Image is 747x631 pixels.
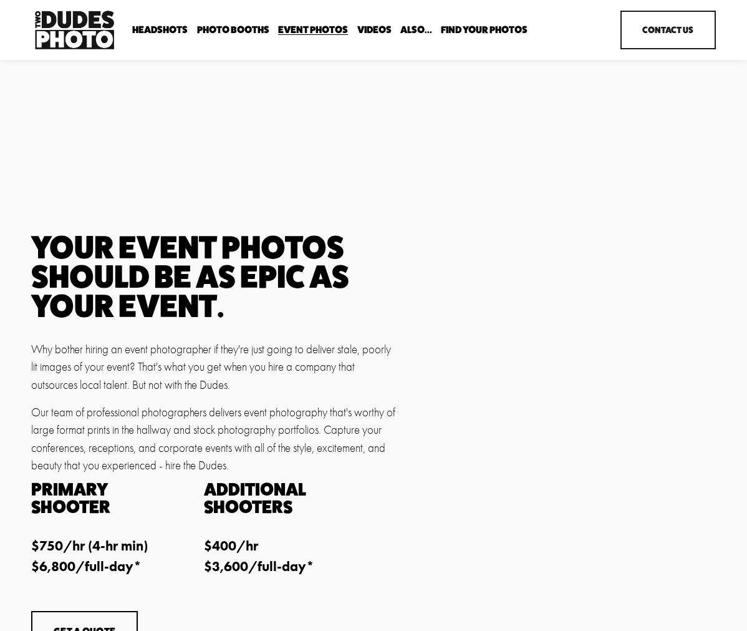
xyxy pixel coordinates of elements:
[31,7,117,52] img: Two Dudes Photo | Headshots, Portraits &amp; Photo Booths
[132,24,188,36] a: folder dropdown
[197,25,269,35] span: Photo Booths
[31,341,398,394] p: Why bother hiring an event photographer if they're just going to deliver stale, poorly lit images...
[197,24,269,36] a: folder dropdown
[278,24,348,36] a: Event Photos
[441,25,528,35] span: Find Your Photos
[31,558,142,575] strong: $6,800/full-day*
[357,24,392,36] a: Videos
[31,537,148,554] strong: $750/hr (4-hr min)
[31,233,370,320] h1: your event photos should be as epic as your event.
[620,11,716,50] a: Contact Us
[31,404,398,474] p: Our team of professional photographers delivers event photography that's worthy of large format p...
[132,25,188,35] span: Headshots
[204,558,314,575] strong: $3,600/full-day*
[400,25,432,35] span: Also...
[441,24,528,36] a: folder dropdown
[204,537,258,554] strong: $400/hr
[31,481,168,516] h3: Primary Shooter
[204,481,398,516] h3: AdditionaL Shooters
[400,24,432,36] a: folder dropdown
